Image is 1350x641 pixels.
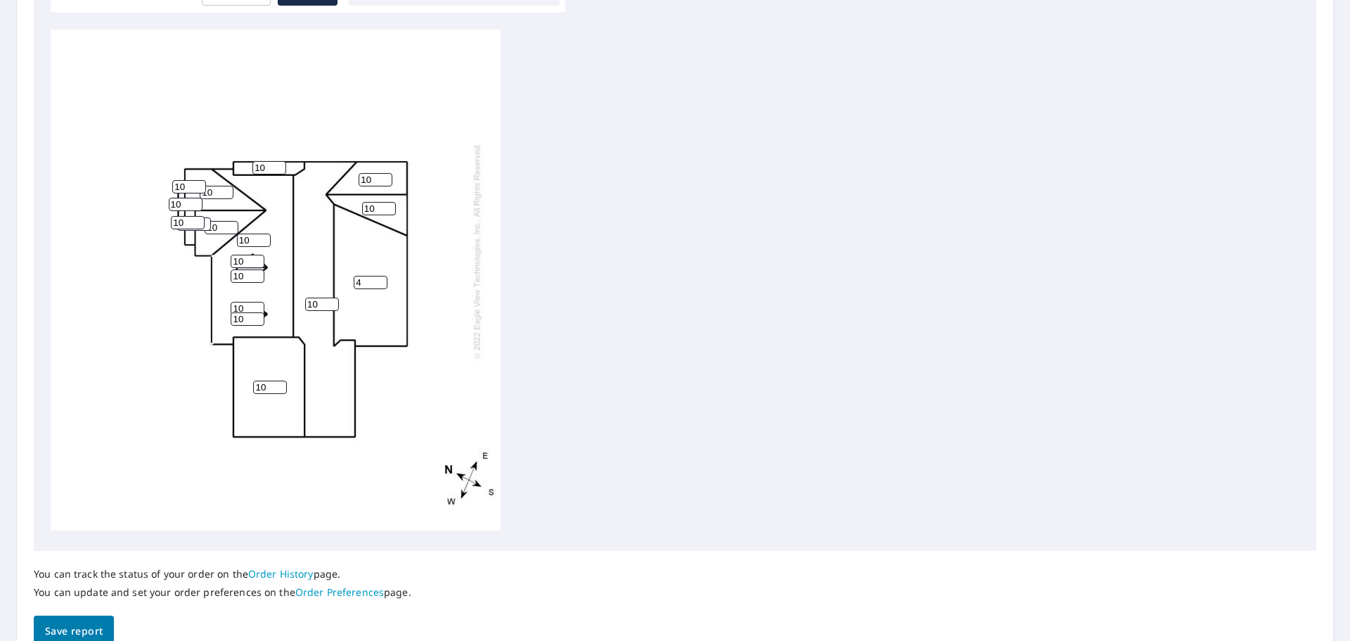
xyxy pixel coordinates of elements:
a: Order History [248,567,314,580]
span: Save report [45,623,103,640]
a: Order Preferences [295,585,384,599]
p: You can update and set your order preferences on the page. [34,586,411,599]
p: You can track the status of your order on the page. [34,568,411,580]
